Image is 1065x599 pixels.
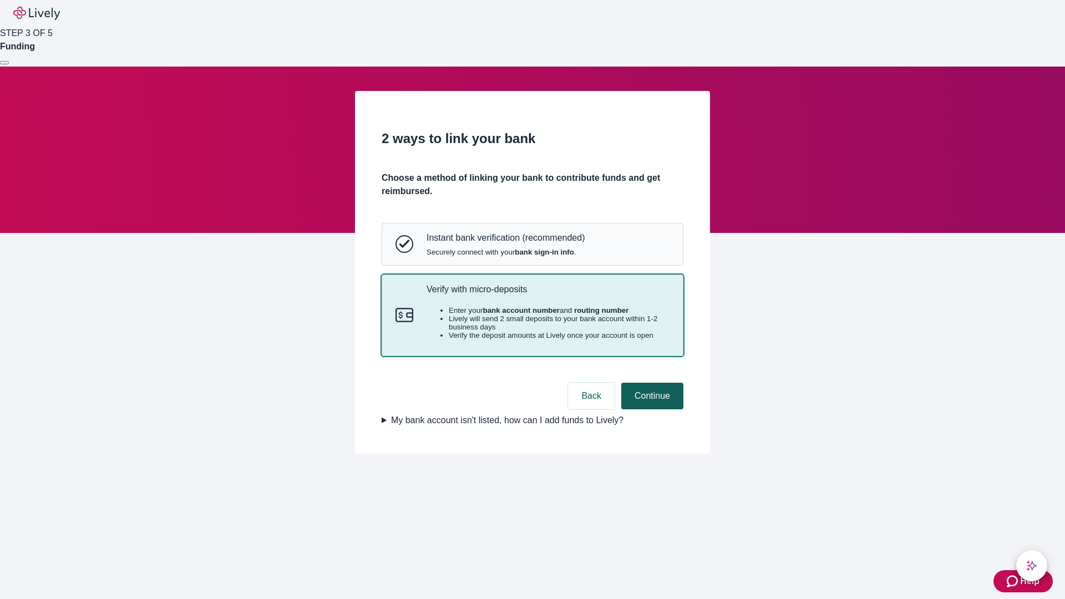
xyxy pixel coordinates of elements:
h4: Choose a method of linking your bank to contribute funds and get reimbursed. [382,171,683,198]
button: Instant bank verificationInstant bank verification (recommended)Securely connect with yourbank si... [382,224,683,265]
strong: bank sign-in info [515,248,574,256]
h2: 2 ways to link your bank [382,129,683,149]
svg: Instant bank verification [395,235,413,253]
strong: routing number [574,306,628,314]
span: Securely connect with your . [427,248,585,256]
img: Lively [13,7,60,20]
p: Verify with micro-deposits [427,284,670,295]
button: Back [568,383,615,409]
strong: bank account number [483,306,560,314]
svg: Micro-deposits [395,306,413,324]
button: chat [1016,550,1047,581]
button: Continue [621,383,683,409]
li: Verify the deposit amounts at Lively once your account is open [449,331,670,339]
svg: Lively AI Assistant [1026,560,1037,571]
li: Enter your and [449,306,670,314]
span: Help [1020,575,1039,588]
summary: My bank account isn't listed, how can I add funds to Lively? [382,414,683,427]
li: Lively will send 2 small deposits to your bank account within 1-2 business days [449,314,670,331]
svg: Zendesk support icon [1007,575,1020,588]
button: Micro-depositsVerify with micro-depositsEnter yourbank account numberand routing numberLively wil... [382,275,683,356]
p: Instant bank verification (recommended) [427,232,585,243]
button: Zendesk support iconHelp [993,570,1053,592]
